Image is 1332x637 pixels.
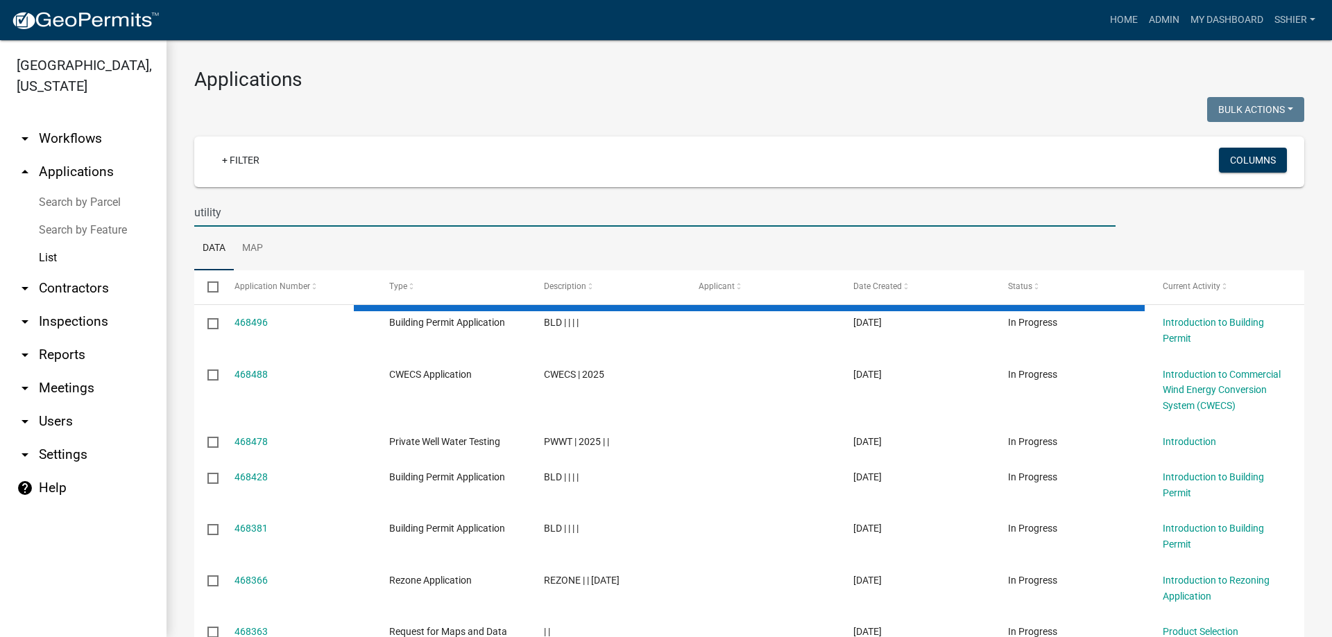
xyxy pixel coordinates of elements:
[234,369,268,380] a: 468488
[1163,436,1216,447] a: Introduction
[234,227,271,271] a: Map
[1143,7,1185,33] a: Admin
[853,575,882,586] span: 08/24/2025
[853,471,882,482] span: 08/24/2025
[1163,317,1264,344] a: Introduction to Building Permit
[17,380,33,396] i: arrow_drop_down
[211,148,271,173] a: + Filter
[1008,471,1057,482] span: In Progress
[17,413,33,430] i: arrow_drop_down
[1104,7,1143,33] a: Home
[840,270,995,304] datatable-header-cell: Date Created
[1163,575,1270,602] a: Introduction to Rezoning Application
[531,270,685,304] datatable-header-cell: Description
[234,523,268,534] a: 468381
[17,480,33,496] i: help
[853,523,882,534] span: 08/24/2025
[853,626,882,637] span: 08/24/2025
[17,313,33,330] i: arrow_drop_down
[544,626,550,637] span: | |
[544,369,604,380] span: CWECS | 2025
[234,436,268,447] a: 468478
[194,198,1116,227] input: Search for applications
[544,471,579,482] span: BLD | | | |
[389,575,472,586] span: Rezone Application
[1008,369,1057,380] span: In Progress
[1150,270,1304,304] datatable-header-cell: Current Activity
[1008,523,1057,534] span: In Progress
[389,523,505,534] span: Building Permit Application
[17,446,33,463] i: arrow_drop_down
[1269,7,1321,33] a: sshier
[1008,436,1057,447] span: In Progress
[234,626,268,637] a: 468363
[234,575,268,586] a: 468366
[853,317,882,328] span: 08/25/2025
[375,270,530,304] datatable-header-cell: Type
[1219,148,1287,173] button: Columns
[194,68,1304,91] h3: Applications
[234,471,268,482] a: 468428
[17,280,33,297] i: arrow_drop_down
[194,270,221,304] datatable-header-cell: Select
[1163,523,1264,550] a: Introduction to Building Permit
[995,270,1150,304] datatable-header-cell: Status
[1008,575,1057,586] span: In Progress
[853,436,882,447] span: 08/24/2025
[389,281,407,291] span: Type
[17,347,33,363] i: arrow_drop_down
[1008,281,1032,291] span: Status
[544,575,620,586] span: REZONE | | 08/24/2025
[389,369,472,380] span: CWECS Application
[544,523,579,534] span: BLD | | | |
[17,164,33,180] i: arrow_drop_up
[853,281,902,291] span: Date Created
[544,317,579,328] span: BLD | | | |
[389,471,505,482] span: Building Permit Application
[544,436,609,447] span: PWWT | 2025 | |
[221,270,375,304] datatable-header-cell: Application Number
[17,130,33,147] i: arrow_drop_down
[1163,471,1264,498] a: Introduction to Building Permit
[389,626,507,637] span: Request for Maps and Data
[194,227,234,271] a: Data
[1008,626,1057,637] span: In Progress
[389,317,505,328] span: Building Permit Application
[234,317,268,328] a: 468496
[1008,317,1057,328] span: In Progress
[389,436,500,447] span: Private Well Water Testing
[853,369,882,380] span: 08/25/2025
[1185,7,1269,33] a: My Dashboard
[1163,626,1238,637] a: Product Selection
[1207,97,1304,122] button: Bulk Actions
[1163,281,1220,291] span: Current Activity
[544,281,586,291] span: Description
[685,270,840,304] datatable-header-cell: Applicant
[1163,369,1281,412] a: Introduction to Commercial Wind Energy Conversion System (CWECS)
[234,281,310,291] span: Application Number
[699,281,735,291] span: Applicant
